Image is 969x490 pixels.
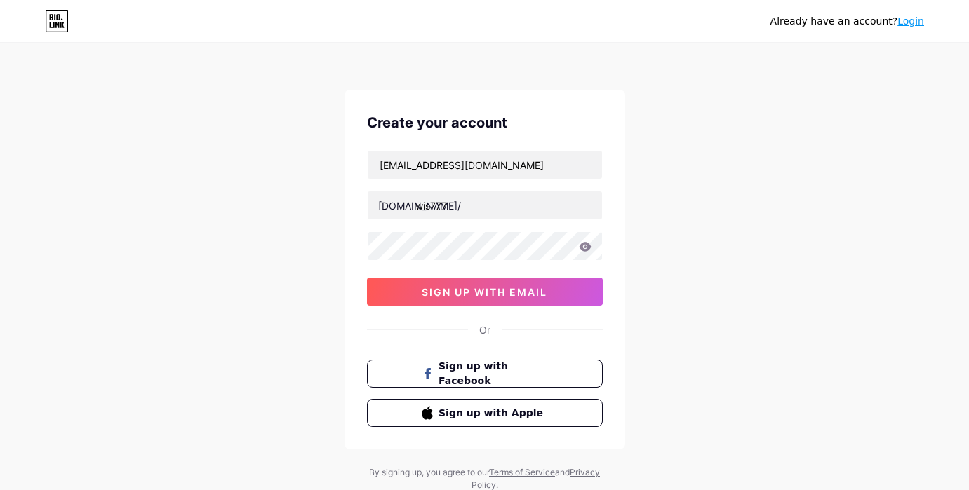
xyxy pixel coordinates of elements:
div: Or [479,322,490,337]
input: username [368,191,602,219]
span: Sign up with Facebook [439,359,547,388]
input: Email [368,151,602,179]
div: Create your account [367,112,603,133]
button: Sign up with Facebook [367,360,603,388]
div: [DOMAIN_NAME]/ [378,198,461,213]
button: sign up with email [367,278,603,306]
button: Sign up with Apple [367,399,603,427]
a: Login [897,15,924,27]
div: Already have an account? [770,14,924,29]
a: Terms of Service [489,467,555,477]
span: sign up with email [422,286,547,298]
span: Sign up with Apple [439,406,547,421]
